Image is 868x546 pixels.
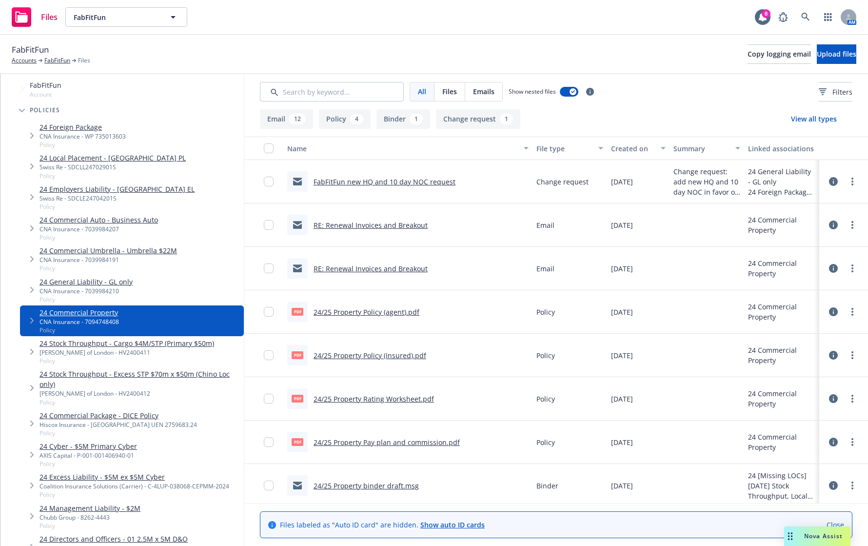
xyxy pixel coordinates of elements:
div: CNA Insurance - 7039984207 [39,225,158,233]
div: CNA Insurance - 7094748408 [39,318,119,326]
span: Email [536,263,554,274]
a: 24/25 Property Pay plan and commission.pdf [314,438,460,447]
span: Policy [536,350,555,361]
a: more [847,176,858,187]
a: 24/25 Property Rating Worksheet.pdf [314,394,434,404]
a: FabFitFun new HQ and 10 day NOC request [314,177,455,186]
span: [DATE] [611,394,633,404]
a: Files [8,3,61,31]
span: Upload files [817,49,856,59]
input: Toggle Row Selected [264,307,274,317]
span: Policy [39,141,126,149]
span: Policy [39,398,240,406]
a: more [847,480,858,491]
a: RE: Renewal Invoices and Breakout [314,264,428,273]
input: Toggle Row Selected [264,437,274,447]
div: CNA Insurance - 7039984210 [39,287,133,295]
a: FabFitFun [44,56,70,65]
span: [DATE] [611,481,633,491]
span: Files [442,86,457,97]
button: Linked associations [744,137,819,160]
span: Filters [819,87,852,97]
span: Policies [30,107,60,113]
span: Files [41,13,58,21]
a: 24 Foreign Package [39,122,126,132]
a: 24 Stock Throughput - Cargo $4M/STP (Primary $50m) [39,338,214,348]
span: Files [78,56,90,65]
input: Search by keyword... [260,82,404,101]
div: Summary [673,143,730,154]
span: Policy [39,357,214,365]
div: 1 [500,114,513,124]
a: RE: Renewal Invoices and Breakout [314,221,428,230]
span: Policy [536,394,555,404]
a: 24 Local Placement - [GEOGRAPHIC_DATA] PL [39,153,186,163]
span: Policy [39,326,119,334]
div: AXIS Capital - P-001-001406940-01 [39,451,137,460]
div: 24 Commercial Property [748,432,815,452]
span: Policy [39,172,186,180]
span: pdf [292,438,303,445]
span: Email [536,220,554,230]
div: Drag to move [784,526,796,546]
span: [DATE] [611,437,633,447]
span: Policy [39,233,158,242]
a: 24 Commercial Property [39,307,119,318]
span: Change request: add new HQ and 10 day NOC in favor of [PERSON_NAME], LLC [673,166,740,197]
a: 24 Directors and Officers - 01 2.5M x 5M D&O [39,534,188,544]
div: Linked associations [748,143,815,154]
input: Toggle Row Selected [264,263,274,273]
span: pdf [292,308,303,315]
a: 24 Excess Liability - $5M ex $5M Cyber [39,472,229,482]
div: Name [287,143,518,154]
span: Binder [536,481,558,491]
div: 24 [Missing LOCs] [DATE] Stock Throughput, Local Placement, Cyber, Commercial Umbrella, Commercia... [748,470,815,501]
a: more [847,349,858,361]
a: 24 General Liability - GL only [39,277,133,287]
a: more [847,436,858,448]
div: CNA Insurance - WP 735013603 [39,132,126,141]
div: 24 Foreign Package [748,187,815,197]
input: Select all [264,143,274,153]
div: Swiss Re - SDCLE24704201S [39,194,195,202]
button: Change request [436,109,520,129]
input: Toggle Row Selected [264,394,274,404]
button: Upload files [817,44,856,64]
span: Files labeled as "Auto ID card" are hidden. [280,520,485,530]
div: [PERSON_NAME] of London - HV2400412 [39,389,240,398]
span: Policy [39,264,177,272]
div: Created on [611,143,655,154]
button: Policy [319,109,371,129]
span: FabFitFun [30,80,61,90]
a: Show auto ID cards [420,520,485,529]
div: 8 [762,9,770,18]
a: 24/25 Property binder draft.msg [314,481,419,490]
span: Policy [536,307,555,317]
span: Filters [832,87,852,97]
button: Name [283,137,533,160]
div: CNA Insurance - 7039984191 [39,256,177,264]
button: File type [533,137,607,160]
span: All [418,86,426,97]
input: Toggle Row Selected [264,220,274,230]
div: Hiscox Insurance - [GEOGRAPHIC_DATA] UEN 2759683.24 [39,421,197,429]
input: Toggle Row Selected [264,481,274,490]
div: [PERSON_NAME] of London - HV2400411 [39,348,214,357]
a: 24 Management Liability - $2M [39,503,140,513]
a: Accounts [12,56,37,65]
a: 24 Stock Throughput - Excess STP $70m x $50m (Chino Loc only) [39,369,240,389]
span: [DATE] [611,307,633,317]
a: Search [796,7,815,27]
a: more [847,393,858,404]
a: 24 Commercial Package - DICE Policy [39,410,197,421]
input: Toggle Row Selected [264,350,274,360]
span: pdf [292,395,303,402]
a: Report a Bug [773,7,793,27]
div: File type [536,143,592,154]
button: Nova Assist [784,526,850,546]
div: 24 Commercial Property [748,302,815,322]
span: FabFitFun [12,43,49,56]
div: Coalition Insurance Solutions (Carrier) - C-4LUP-038068-CEPMM-2024 [39,482,229,490]
a: 24 Commercial Auto - Business Auto [39,215,158,225]
button: Binder [376,109,430,129]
